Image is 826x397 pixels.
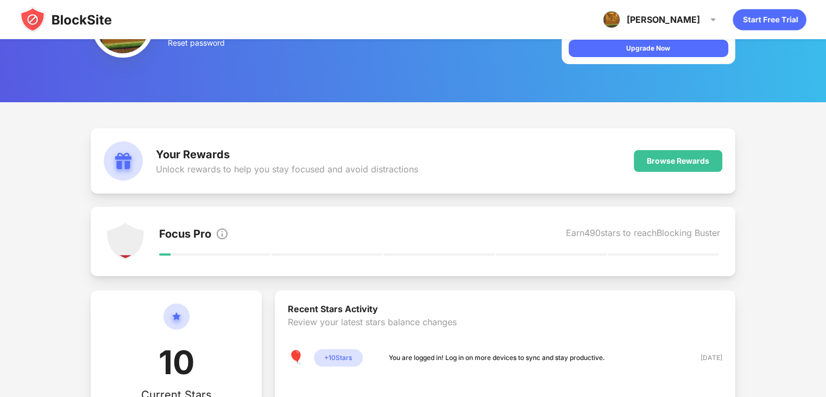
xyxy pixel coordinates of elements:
[603,11,620,28] img: ALV-UjWc8cW6nIt5ZQHmjSPsknU9FXRTrdPh3sehKFyKeRGP1_0rFWSnjBjHn69uUT8fKgJVu-edI720H5SEv6jhH6NOVBVxB...
[627,14,700,25] div: [PERSON_NAME]
[156,148,418,161] div: Your Rewards
[288,303,722,317] div: Recent Stars Activity
[156,164,418,175] div: Unlock rewards to help you stay focused and avoid distractions
[104,141,143,181] img: rewards.svg
[159,227,211,243] div: Focus Pro
[647,157,709,165] div: Browse Rewards
[159,343,194,388] div: 10
[163,303,190,343] img: circle-star.svg
[684,352,722,363] div: [DATE]
[626,43,670,54] div: Upgrade Now
[288,317,722,349] div: Review your latest stars balance changes
[566,227,720,243] div: Earn 490 stars to reach Blocking Buster
[216,227,229,240] img: info.svg
[389,352,605,363] div: You are logged in! Log in on more devices to sync and stay productive.
[314,349,363,367] div: + 10 Stars
[20,7,112,33] img: blocksite-icon-black.svg
[733,9,806,30] div: animation
[106,222,145,261] img: points-level-1.svg
[168,38,300,47] div: Reset password
[288,349,305,367] div: 🎈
